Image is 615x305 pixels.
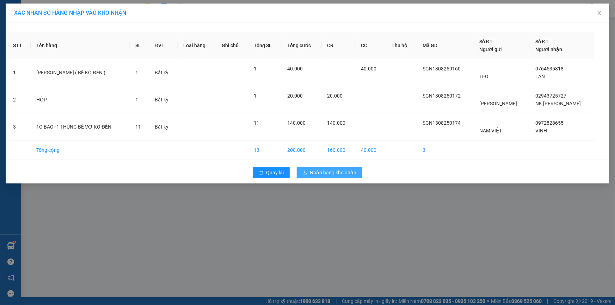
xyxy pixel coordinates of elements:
[6,7,17,14] span: Gửi:
[130,32,149,59] th: SL
[356,141,386,160] td: 40.000
[535,93,566,99] span: 02943725727
[282,141,321,160] td: 200.000
[31,86,130,113] td: HỘP
[254,66,257,71] span: 1
[361,66,377,71] span: 40.000
[135,97,138,102] span: 1
[46,22,117,30] div: TRUNG
[287,120,306,126] span: 140.000
[302,170,307,176] span: download
[327,120,346,126] span: 140.000
[535,39,549,44] span: Số ĐT
[297,167,362,178] button: downloadNhập hàng kho nhận
[31,32,130,59] th: Tên hàng
[149,32,178,59] th: ĐVT
[149,59,178,86] td: Bất kỳ
[597,10,602,16] span: close
[327,93,343,99] span: 20.000
[423,93,461,99] span: SGN1308250172
[417,141,474,160] td: 3
[135,124,141,130] span: 11
[46,6,117,22] div: [GEOGRAPHIC_DATA]
[248,141,282,160] td: 13
[5,45,16,52] span: CR :
[479,128,502,133] span: NAM VIỆT
[7,59,31,86] td: 1
[322,32,356,59] th: CR
[479,46,502,52] span: Người gửi
[535,46,562,52] span: Người nhận
[287,66,303,71] span: 40.000
[259,170,264,176] span: rollback
[31,59,130,86] td: [PERSON_NAME] ( BỂ KO ĐỀN )
[254,93,257,99] span: 1
[216,32,248,59] th: Ghi chú
[7,113,31,141] td: 3
[14,10,126,16] span: XÁC NHẬN SỐ HÀNG NHẬP VÀO KHO NHẬN
[535,128,547,133] span: VINH
[7,32,31,59] th: STT
[46,30,117,40] div: 0522001684
[535,120,564,126] span: 0972828655
[479,74,488,79] span: TÈO
[46,6,63,13] span: Nhận:
[248,32,282,59] th: Tổng SL
[356,32,386,59] th: CC
[535,74,545,79] span: LAN
[423,66,461,71] span: SGN1308250160
[287,93,303,99] span: 20.000
[31,113,130,141] td: 1O BAO+1 THÙNG BỄ VƠ KO ĐỀN
[7,86,31,113] td: 2
[178,32,216,59] th: Loại hàng
[590,4,609,23] button: Close
[479,39,493,44] span: Số ĐT
[386,32,417,59] th: Thu hộ
[5,44,42,53] div: 30.000
[479,101,517,106] span: [PERSON_NAME]
[266,169,284,176] span: Quay lại
[535,101,581,106] span: NK [PERSON_NAME]
[322,141,356,160] td: 160.000
[310,169,357,176] span: Nhập hàng kho nhận
[282,32,321,59] th: Tổng cước
[149,86,178,113] td: Bất kỳ
[6,6,41,23] div: Cầu Ngang
[417,32,474,59] th: Mã GD
[535,66,564,71] span: 0764535818
[31,141,130,160] td: Tổng cộng
[149,113,178,141] td: Bất kỳ
[423,120,461,126] span: SGN1308250174
[135,70,138,75] span: 1
[254,120,259,126] span: 11
[253,167,290,178] button: rollbackQuay lại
